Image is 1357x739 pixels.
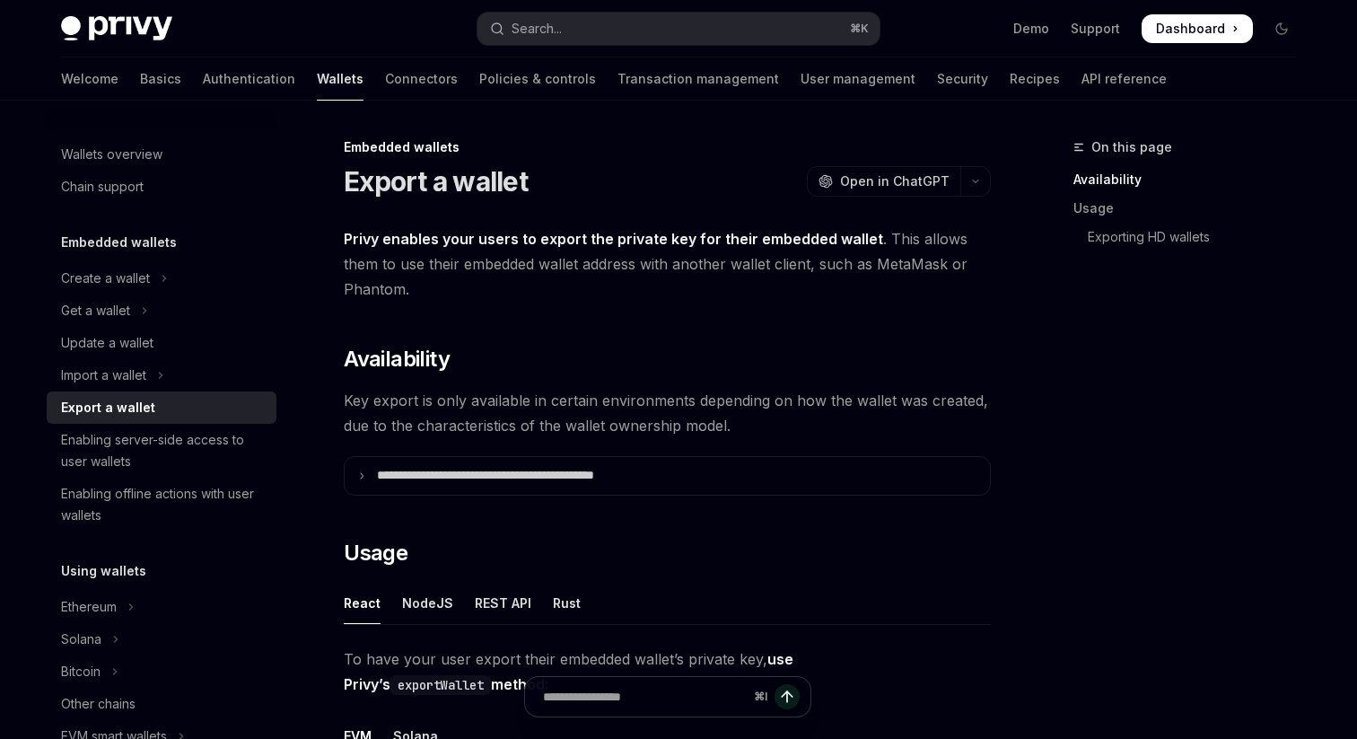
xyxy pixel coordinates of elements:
[47,171,276,203] a: Chain support
[1081,57,1167,101] a: API reference
[344,230,883,248] strong: Privy enables your users to export the private key for their embedded wallet
[47,655,276,688] button: Toggle Bitcoin section
[61,483,266,526] div: Enabling offline actions with user wallets
[61,397,155,418] div: Export a wallet
[61,300,130,321] div: Get a wallet
[61,268,150,289] div: Create a wallet
[47,591,276,623] button: Toggle Ethereum section
[475,582,531,624] div: REST API
[1073,223,1310,251] a: Exporting HD wallets
[61,144,162,165] div: Wallets overview
[553,582,581,624] div: Rust
[1091,136,1172,158] span: On this page
[47,138,276,171] a: Wallets overview
[203,57,295,101] a: Authentication
[617,57,779,101] a: Transaction management
[61,693,136,715] div: Other chains
[477,13,880,45] button: Open search
[317,57,363,101] a: Wallets
[850,22,869,36] span: ⌘ K
[1156,20,1225,38] span: Dashboard
[47,478,276,532] a: Enabling offline actions with user wallets
[61,661,101,682] div: Bitcoin
[61,16,172,41] img: dark logo
[61,365,146,386] div: Import a wallet
[840,172,950,190] span: Open in ChatGPT
[807,166,960,197] button: Open in ChatGPT
[47,327,276,359] a: Update a wallet
[402,582,453,624] div: NodeJS
[61,332,153,354] div: Update a wallet
[543,677,747,717] input: Ask a question...
[344,226,991,302] span: . This allows them to use their embedded wallet address with another wallet client, such as MetaM...
[344,388,991,438] span: Key export is only available in certain environments depending on how the wallet was created, due...
[47,295,276,327] button: Toggle Get a wallet section
[61,429,266,472] div: Enabling server-side access to user wallets
[385,57,458,101] a: Connectors
[61,57,118,101] a: Welcome
[47,688,276,720] a: Other chains
[775,684,800,709] button: Send message
[1073,165,1310,194] a: Availability
[47,424,276,478] a: Enabling server-side access to user wallets
[479,57,596,101] a: Policies & controls
[1267,14,1296,43] button: Toggle dark mode
[1073,194,1310,223] a: Usage
[61,629,101,650] div: Solana
[61,560,146,582] h5: Using wallets
[344,165,528,198] h1: Export a wallet
[47,262,276,295] button: Toggle Create a wallet section
[1142,14,1253,43] a: Dashboard
[344,582,381,624] div: React
[801,57,915,101] a: User management
[344,345,450,374] span: Availability
[344,539,407,567] span: Usage
[344,138,991,156] div: Embedded wallets
[1013,20,1049,38] a: Demo
[512,18,562,40] div: Search...
[61,232,177,253] h5: Embedded wallets
[61,596,117,618] div: Ethereum
[61,176,144,198] div: Chain support
[344,647,991,697] span: To have your user export their embedded wallet’s private key,
[47,359,276,391] button: Toggle Import a wallet section
[1071,20,1120,38] a: Support
[140,57,181,101] a: Basics
[47,391,276,424] a: Export a wallet
[47,623,276,655] button: Toggle Solana section
[1010,57,1060,101] a: Recipes
[937,57,988,101] a: Security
